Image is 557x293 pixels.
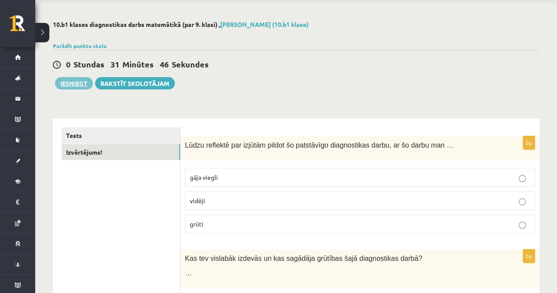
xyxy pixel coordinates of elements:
[66,59,70,69] span: 0
[190,197,205,204] span: vidēji
[53,42,107,49] a: Parādīt punktu skalu
[95,77,175,89] a: Rakstīt skolotājam
[74,59,104,69] span: Stundas
[185,255,422,262] span: Kas tev vislabāk izdevās un kas sagādāja grūtības šajā diagnostikas darbā?
[519,222,526,229] input: grūti
[55,77,93,89] button: Iesniegt
[10,15,35,37] a: Rīgas 1. Tālmācības vidusskola
[9,9,340,18] body: Bagātinātā teksta redaktors, wiswyg-editor-user-answer-47433946427080
[185,269,192,277] span: …
[185,141,454,149] span: Lūdzu reflektē par izjūtām pildot šo patstāvīgo diagnostikas darbu, ar šo darbu man …
[62,127,180,144] a: Tests
[190,220,203,228] span: grūti
[172,59,209,69] span: Sekundes
[160,59,169,69] span: 46
[523,136,535,150] p: 0p
[62,144,180,160] a: Izvērtējums!
[190,173,218,181] span: gāja viegli
[122,59,154,69] span: Minūtes
[111,59,119,69] span: 31
[519,198,526,205] input: vidēji
[519,175,526,182] input: gāja viegli
[53,21,539,28] h2: 10.b1 klases diagnostikas darbs matemātikā (par 9. klasi) ,
[220,20,309,28] a: [PERSON_NAME] (10.b1 klase)
[523,249,535,263] p: 0p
